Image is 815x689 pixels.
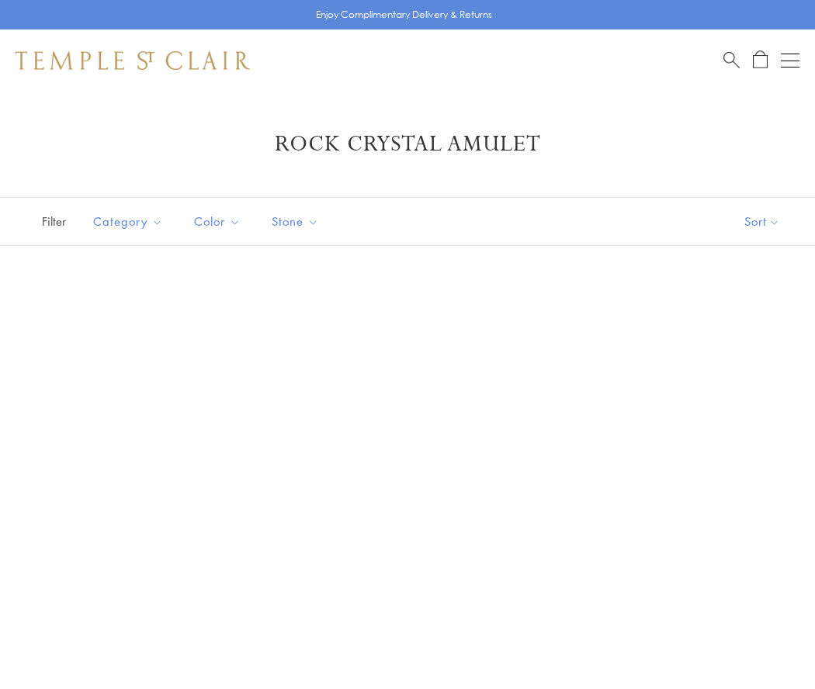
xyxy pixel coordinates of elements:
[85,212,175,231] span: Category
[16,51,250,70] img: Temple St. Clair
[709,198,815,245] button: Show sort by
[81,204,175,239] button: Category
[39,130,776,158] h1: Rock Crystal Amulet
[723,50,740,70] a: Search
[264,212,331,231] span: Stone
[316,7,492,23] p: Enjoy Complimentary Delivery & Returns
[260,204,331,239] button: Stone
[182,204,252,239] button: Color
[186,212,252,231] span: Color
[781,51,799,70] button: Open navigation
[753,50,768,70] a: Open Shopping Bag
